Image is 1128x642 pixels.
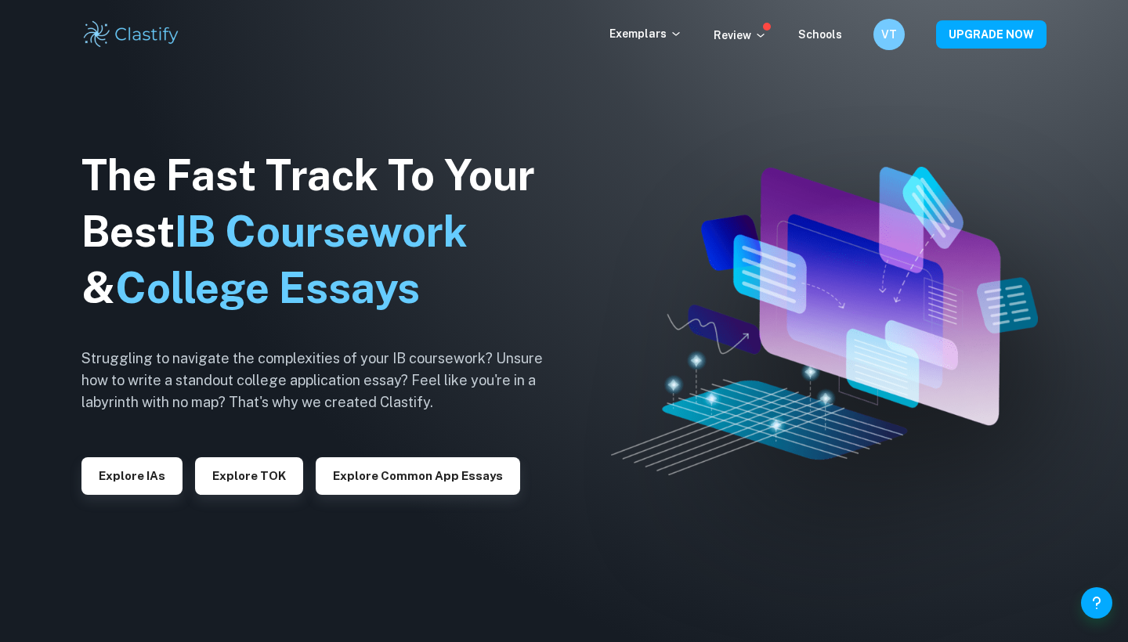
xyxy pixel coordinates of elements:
[611,167,1037,475] img: Clastify hero
[798,28,842,41] a: Schools
[609,25,682,42] p: Exemplars
[316,457,520,495] button: Explore Common App essays
[936,20,1047,49] button: UPGRADE NOW
[1081,587,1112,619] button: Help and Feedback
[195,467,303,482] a: Explore TOK
[714,27,767,44] p: Review
[115,263,420,312] span: College Essays
[195,457,303,495] button: Explore TOK
[81,348,567,413] h6: Struggling to navigate the complexities of your IB coursework? Unsure how to write a standout col...
[175,207,468,256] span: IB Coursework
[81,457,183,495] button: Explore IAs
[873,19,905,50] button: VT
[81,19,181,50] img: Clastify logo
[81,147,567,316] h1: The Fast Track To Your Best &
[81,467,183,482] a: Explore IAs
[316,467,520,482] a: Explore Common App essays
[880,26,898,43] h6: VT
